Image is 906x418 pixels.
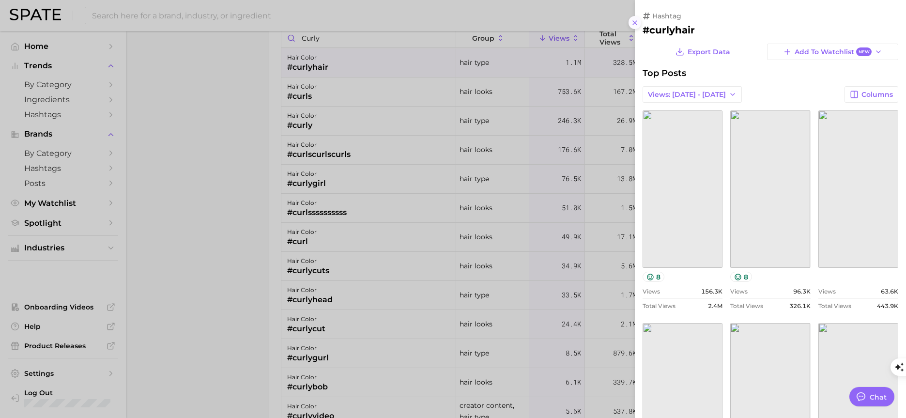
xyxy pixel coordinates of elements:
button: 8 [730,272,752,282]
span: 2.4m [708,302,722,310]
span: 326.1k [789,302,811,310]
span: hashtag [652,12,681,20]
span: 156.3k [701,288,722,295]
span: Views [643,288,660,295]
span: Add to Watchlist [795,47,872,57]
span: Top Posts [643,68,686,78]
span: 63.6k [881,288,898,295]
span: Total Views [818,302,851,310]
span: Views: [DATE] - [DATE] [648,91,726,99]
span: New [856,47,872,57]
span: Columns [861,91,893,99]
span: Views [818,288,836,295]
span: Export Data [688,48,730,56]
button: 8 [643,272,664,282]
span: Total Views [730,302,763,310]
button: Export Data [673,44,732,60]
button: Views: [DATE] - [DATE] [643,86,742,103]
button: Add to WatchlistNew [767,44,898,60]
button: Columns [845,86,898,103]
span: Views [730,288,748,295]
span: 96.3k [793,288,811,295]
span: 443.9k [877,302,898,310]
span: Total Views [643,302,676,310]
h2: #curlyhair [643,24,898,36]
